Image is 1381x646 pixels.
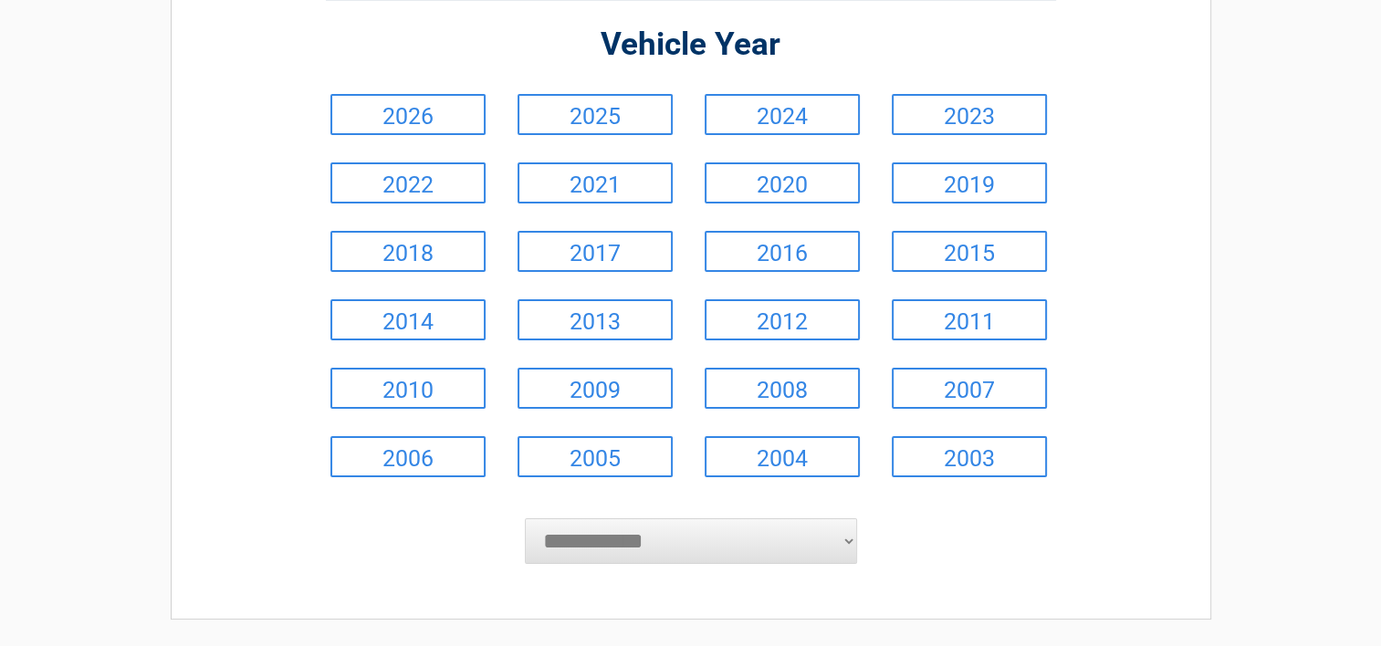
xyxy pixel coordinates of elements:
a: 2017 [518,231,673,272]
a: 2019 [892,162,1047,203]
a: 2009 [518,368,673,409]
a: 2026 [330,94,486,135]
a: 2012 [705,299,860,340]
a: 2011 [892,299,1047,340]
a: 2024 [705,94,860,135]
a: 2015 [892,231,1047,272]
a: 2022 [330,162,486,203]
a: 2010 [330,368,486,409]
a: 2013 [518,299,673,340]
a: 2003 [892,436,1047,477]
a: 2004 [705,436,860,477]
a: 2020 [705,162,860,203]
a: 2021 [518,162,673,203]
a: 2023 [892,94,1047,135]
a: 2005 [518,436,673,477]
a: 2008 [705,368,860,409]
a: 2025 [518,94,673,135]
a: 2016 [705,231,860,272]
a: 2014 [330,299,486,340]
a: 2007 [892,368,1047,409]
a: 2006 [330,436,486,477]
h2: Vehicle Year [326,24,1056,67]
a: 2018 [330,231,486,272]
